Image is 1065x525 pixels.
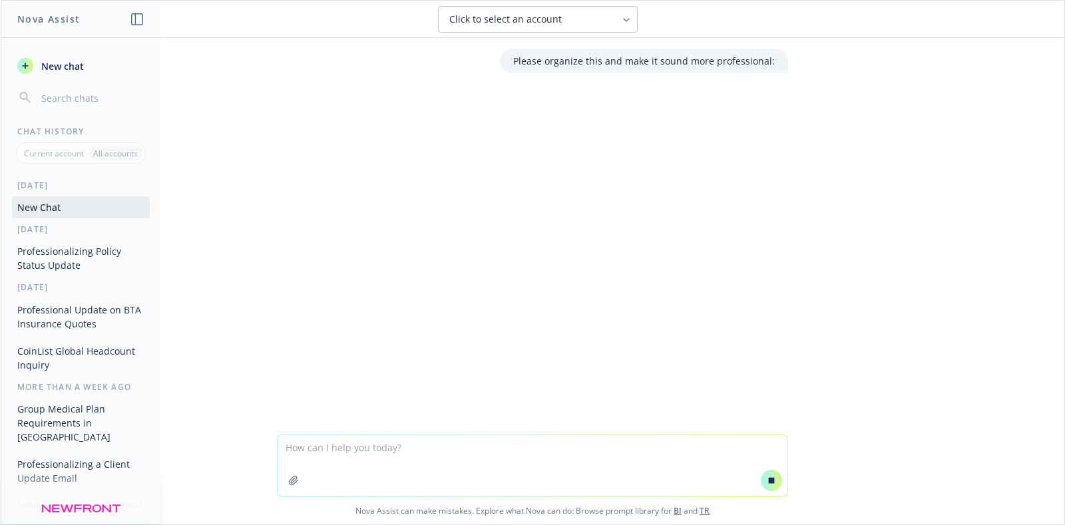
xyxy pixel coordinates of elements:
div: [DATE] [1,281,160,293]
p: Current account [24,148,84,159]
span: New chat [39,59,84,73]
div: More than a week ago [1,381,160,393]
button: New Chat [12,196,150,218]
button: Professional Update on BTA Insurance Quotes [12,299,150,335]
button: New chat [12,54,150,78]
button: CoinList Global Headcount Inquiry [12,340,150,376]
div: Chat History [1,126,160,137]
div: [DATE] [1,180,160,191]
p: All accounts [93,148,138,159]
span: Click to select an account [449,13,562,26]
button: Click to select an account [438,6,638,33]
button: Professionalizing a Client Update Email [12,453,150,489]
span: Nova Assist can make mistakes. Explore what Nova can do: Browse prompt library for and [6,497,1059,524]
h1: Nova Assist [17,12,80,26]
input: Search chats [39,88,144,107]
button: Professionalizing Policy Status Update [12,240,150,276]
a: BI [674,505,682,516]
a: TR [700,505,710,516]
div: [DATE] [1,224,160,235]
p: Please organize this and make it sound more professional: [513,54,775,68]
button: Group Medical Plan Requirements in [GEOGRAPHIC_DATA] [12,398,150,448]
